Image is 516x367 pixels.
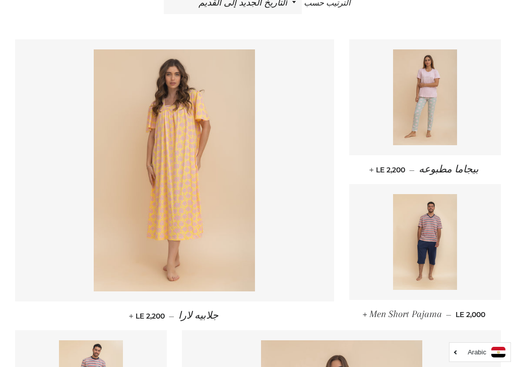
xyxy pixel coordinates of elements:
[446,310,451,319] span: —
[131,312,165,321] span: LE 2,200
[371,165,405,174] span: LE 2,200
[349,300,501,329] a: Men Short Pajama — LE 2,000
[365,310,485,319] span: LE 2,000
[468,349,486,355] i: Arabic
[15,301,334,330] a: جلابيه لارا — LE 2,200
[349,155,501,184] a: بيجاما مطبوعه — LE 2,200
[178,310,218,321] span: جلابيه لارا
[455,347,505,357] a: Arabic
[369,309,442,320] span: Men Short Pajama
[419,164,479,175] span: بيجاما مطبوعه
[169,312,174,321] span: —
[409,165,415,174] span: —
